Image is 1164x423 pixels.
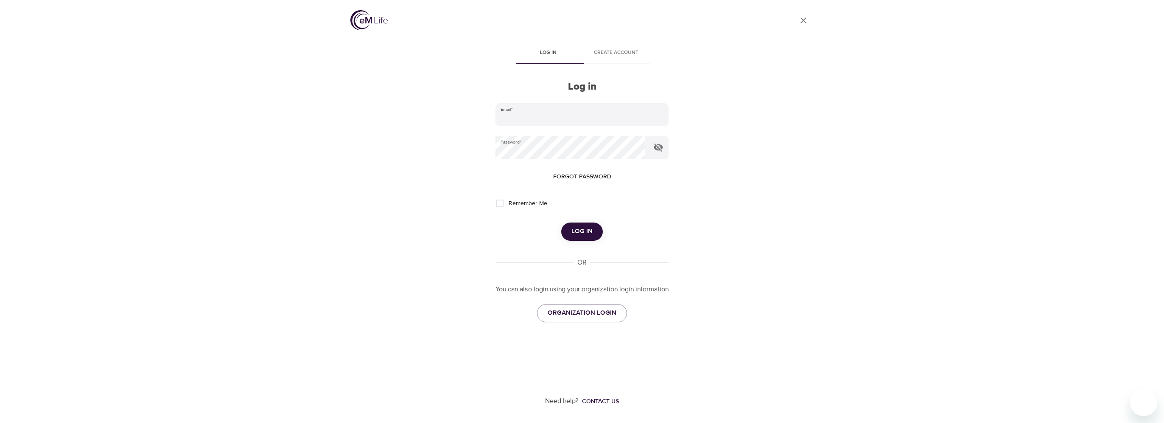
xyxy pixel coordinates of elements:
[495,43,669,64] div: disabled tabs example
[550,169,615,185] button: Forgot password
[350,10,388,30] img: logo
[545,396,579,406] p: Need help?
[561,223,603,240] button: Log in
[1130,389,1157,416] iframe: Button to launch messaging window
[582,397,619,406] div: Contact us
[579,397,619,406] a: Contact us
[519,48,577,57] span: Log in
[495,285,669,294] p: You can also login using your organization login information
[553,172,611,182] span: Forgot password
[793,10,814,31] a: close
[574,258,590,268] div: OR
[495,81,669,93] h2: Log in
[587,48,645,57] span: Create account
[509,199,547,208] span: Remember Me
[537,304,627,322] a: ORGANIZATION LOGIN
[548,307,616,319] span: ORGANIZATION LOGIN
[571,226,593,237] span: Log in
